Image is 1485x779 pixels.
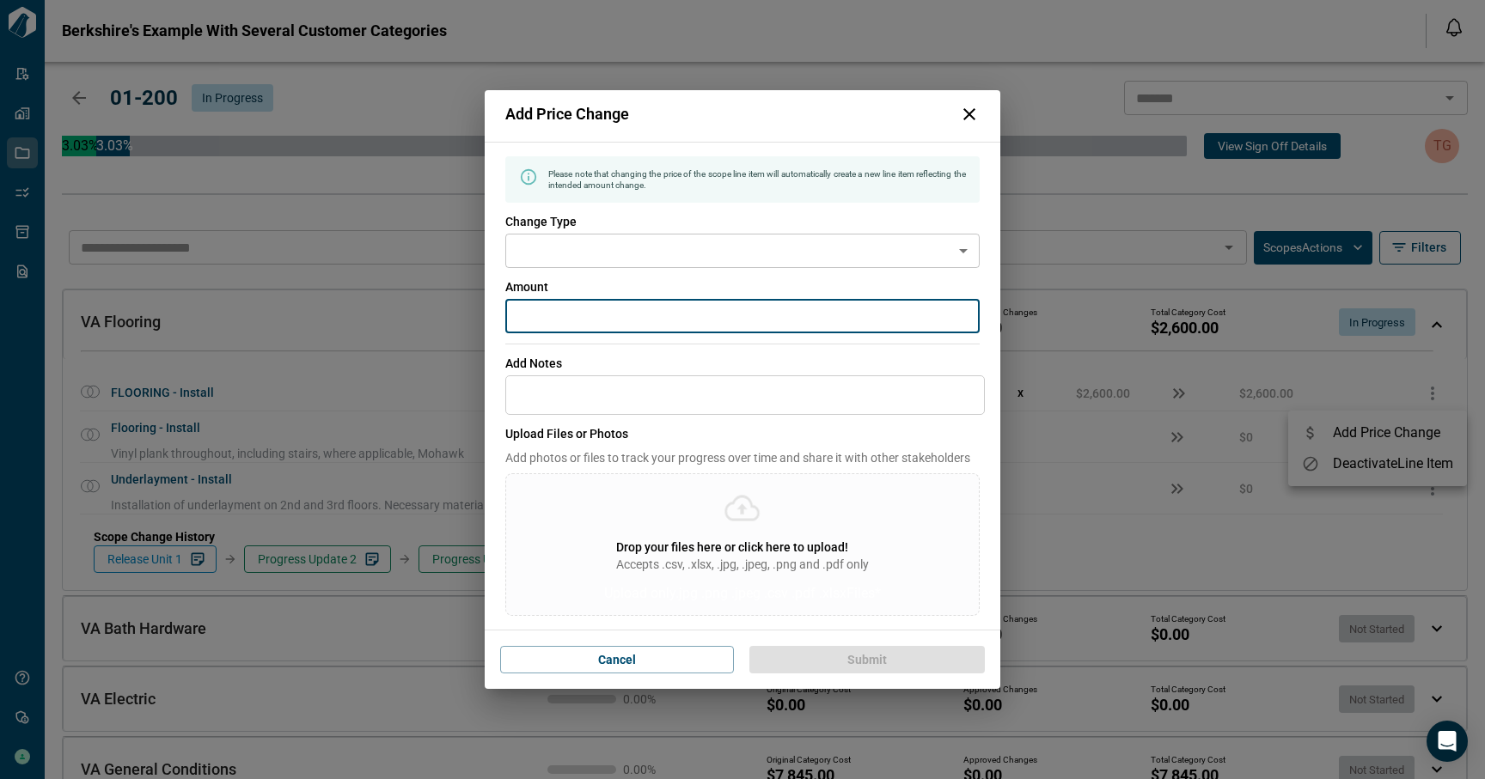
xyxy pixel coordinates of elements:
[505,278,980,295] span: Amount
[505,355,985,372] span: Add Notes
[598,651,636,668] span: Cancel
[548,161,966,198] div: Please note that changing the price of the scope line item will automatically create a new line i...
[1427,721,1468,762] div: Open Intercom Messenger
[616,556,869,573] span: Accepts .csv, .xlsx, .jpg, .jpeg, .png and .pdf only
[604,583,881,604] p: Upload only .jpg .png .jpeg .csv .pdf .xlsx Files*
[505,449,980,466] span: Add photos or files to track your progress over time and share it with other stakeholders
[616,540,848,554] span: Drop your files here or click here to upload!
[505,213,980,230] span: Change Type
[505,106,629,123] span: Add Price Change
[500,646,734,673] button: Cancel
[505,425,980,442] span: Upload Files or Photos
